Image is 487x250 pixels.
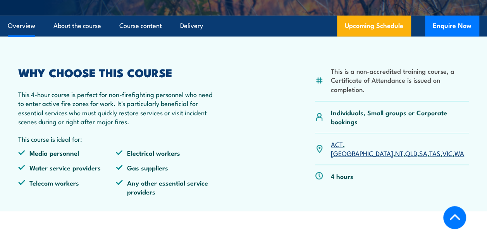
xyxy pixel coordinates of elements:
a: WA [454,148,464,158]
a: ACT [331,139,343,149]
li: Electrical workers [116,148,213,157]
a: Upcoming Schedule [337,16,411,36]
a: TAS [429,148,441,158]
p: Individuals, Small groups or Corporate bookings [331,108,469,126]
a: About the course [53,16,101,36]
li: Media personnel [18,148,116,157]
a: SA [419,148,427,158]
a: Overview [8,16,35,36]
a: QLD [405,148,417,158]
a: Delivery [180,16,203,36]
h2: WHY CHOOSE THIS COURSE [18,67,213,77]
li: Gas suppliers [116,163,213,172]
li: Telecom workers [18,178,116,196]
button: Enquire Now [425,16,479,36]
li: Water service providers [18,163,116,172]
p: This 4-hour course is perfect for non-firefighting personnel who need to enter active fire zones ... [18,90,213,126]
a: VIC [442,148,453,158]
p: , , , , , , , [331,140,469,158]
a: Course content [119,16,162,36]
p: 4 hours [331,172,353,181]
a: NT [395,148,403,158]
li: Any other essential service providers [116,178,213,196]
li: This is a non-accredited training course, a Certificate of Attendance is issued on completion. [331,66,469,94]
a: [GEOGRAPHIC_DATA] [331,148,393,158]
p: This course is ideal for: [18,134,213,143]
